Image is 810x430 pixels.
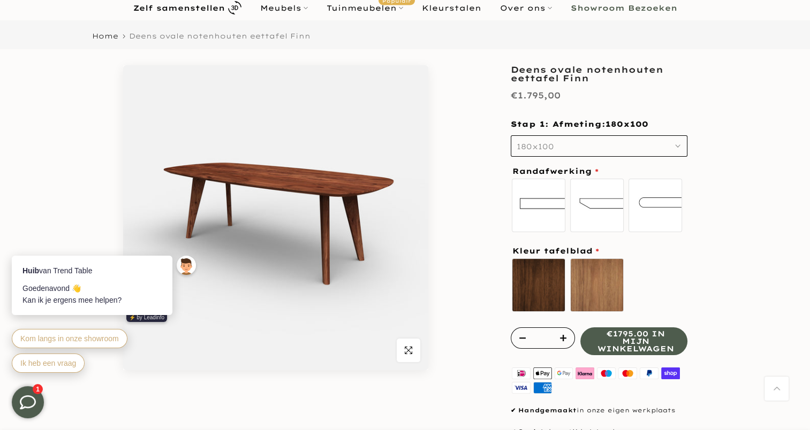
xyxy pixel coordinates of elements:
[511,135,687,157] button: 180x100
[511,119,648,129] span: Stap 1: Afmeting:
[317,2,412,14] a: TuinmeubelenPopulair
[596,366,617,380] img: maestro
[512,247,599,255] span: Kleur tafelblad
[129,32,311,40] span: Deens ovale notenhouten eettafel Finn
[605,119,648,130] span: 180x100
[561,2,686,14] a: Showroom Bezoeken
[92,33,118,40] a: Home
[553,366,574,380] img: google pay
[511,88,561,103] div: €1.795,00
[511,380,532,395] img: visa
[617,366,639,380] img: master
[532,380,553,395] img: american express
[638,366,660,380] img: paypal
[251,2,317,14] a: Meubels
[511,65,687,82] h1: Deens ovale notenhouten eettafel Finn
[1,204,210,386] iframe: bot-iframe
[512,167,599,175] span: Randafwerking
[133,4,225,12] b: Zelf samenstellen
[518,406,577,414] strong: Handgemaakt
[511,405,687,416] p: in onze eigen werkplaats
[571,4,677,12] b: Showroom Bezoeken
[660,366,681,380] img: shopify pay
[517,142,554,151] span: 180x100
[764,377,789,401] a: Terug naar boven
[532,366,553,380] img: apple pay
[490,2,561,14] a: Over ons
[511,406,516,414] strong: ✔
[412,2,490,14] a: Kleurstalen
[1,375,55,429] iframe: toggle-frame
[511,366,532,380] img: ideal
[574,366,596,380] img: klarna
